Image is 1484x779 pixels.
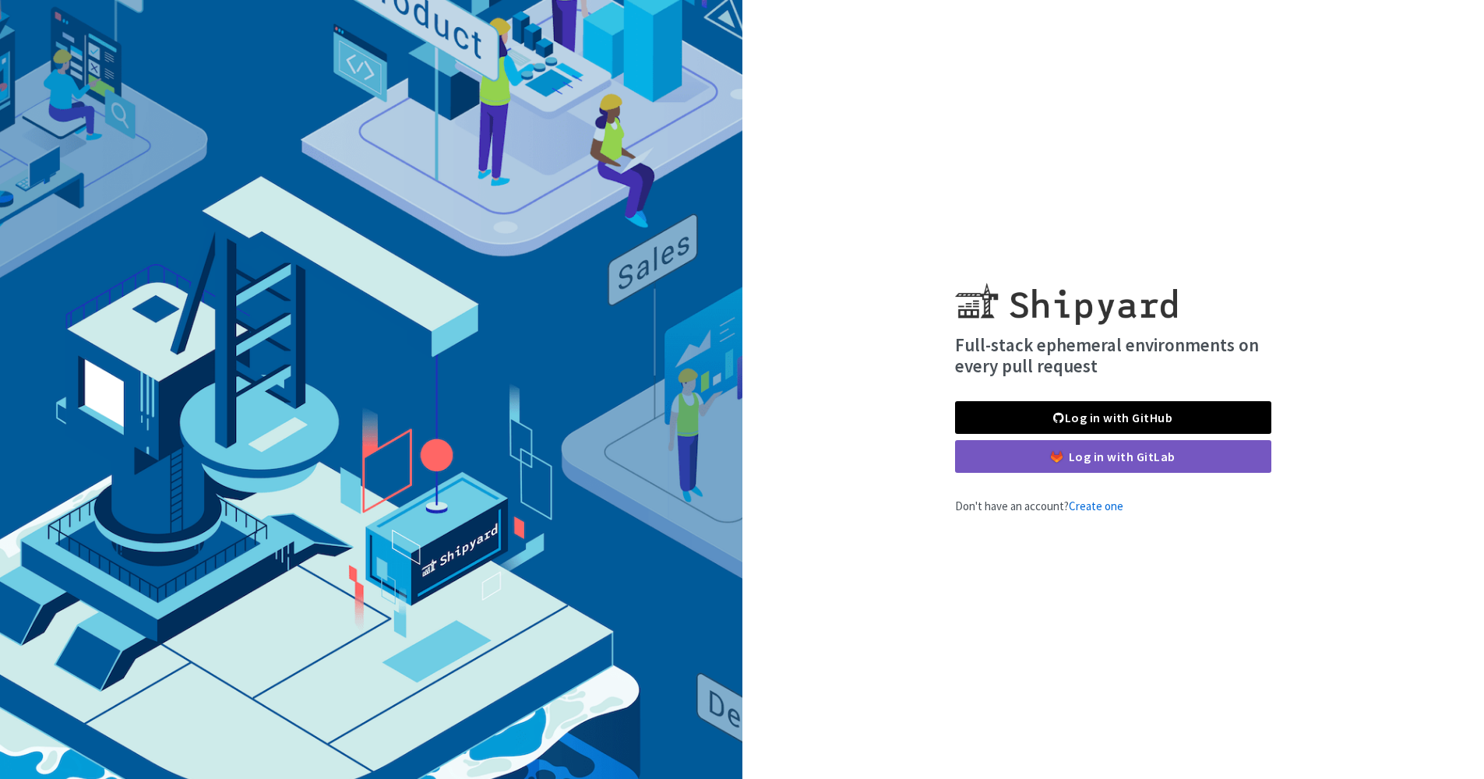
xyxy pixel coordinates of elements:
[1051,451,1063,463] img: gitlab-color.svg
[955,334,1271,377] h4: Full-stack ephemeral environments on every pull request
[955,440,1271,473] a: Log in with GitLab
[1069,499,1123,513] a: Create one
[955,401,1271,434] a: Log in with GitHub
[955,499,1123,513] span: Don't have an account?
[955,264,1177,325] img: Shipyard logo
